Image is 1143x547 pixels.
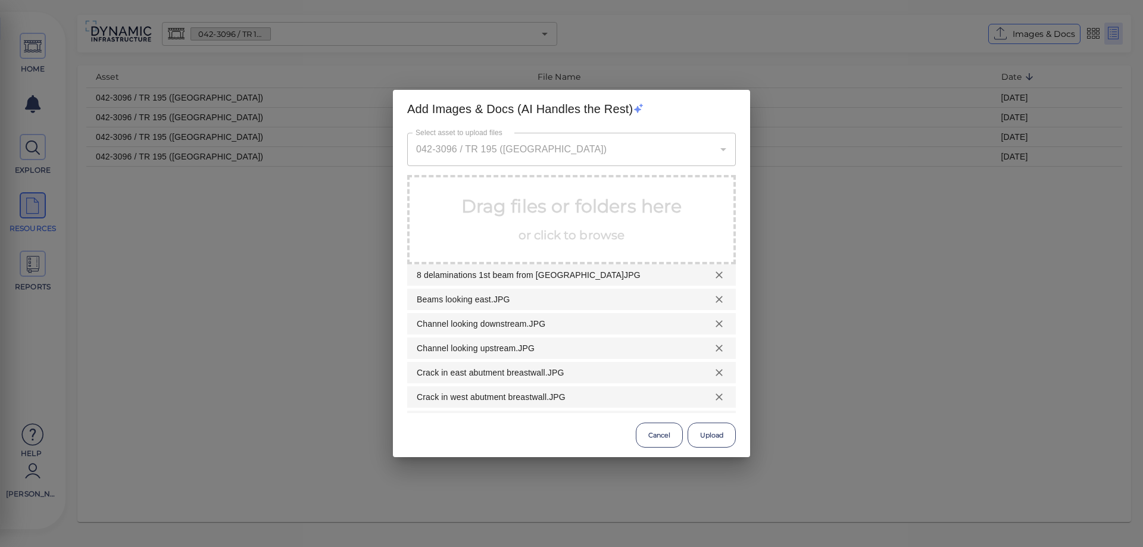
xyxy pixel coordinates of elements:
button: Cancel [636,423,683,448]
span: 8 delaminations 1st beam from [GEOGRAPHIC_DATA]JPG [417,269,707,281]
span: Crack in east abutment breastwall.JPG [417,367,707,379]
span: Beams looking east.JPG [417,293,707,305]
h2: Add Images & Docs (AI Handles the Rest) [407,99,736,118]
span: Channel looking downstream.JPG [417,318,707,330]
p: Drag files or folders here [461,193,682,246]
span: or click to browse [519,228,625,242]
button: Upload [688,423,736,448]
span: Crack in west abutment breastwall.JPG [417,391,707,403]
span: Channel looking upstream.JPG [417,342,707,354]
iframe: Chat [1092,493,1134,538]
